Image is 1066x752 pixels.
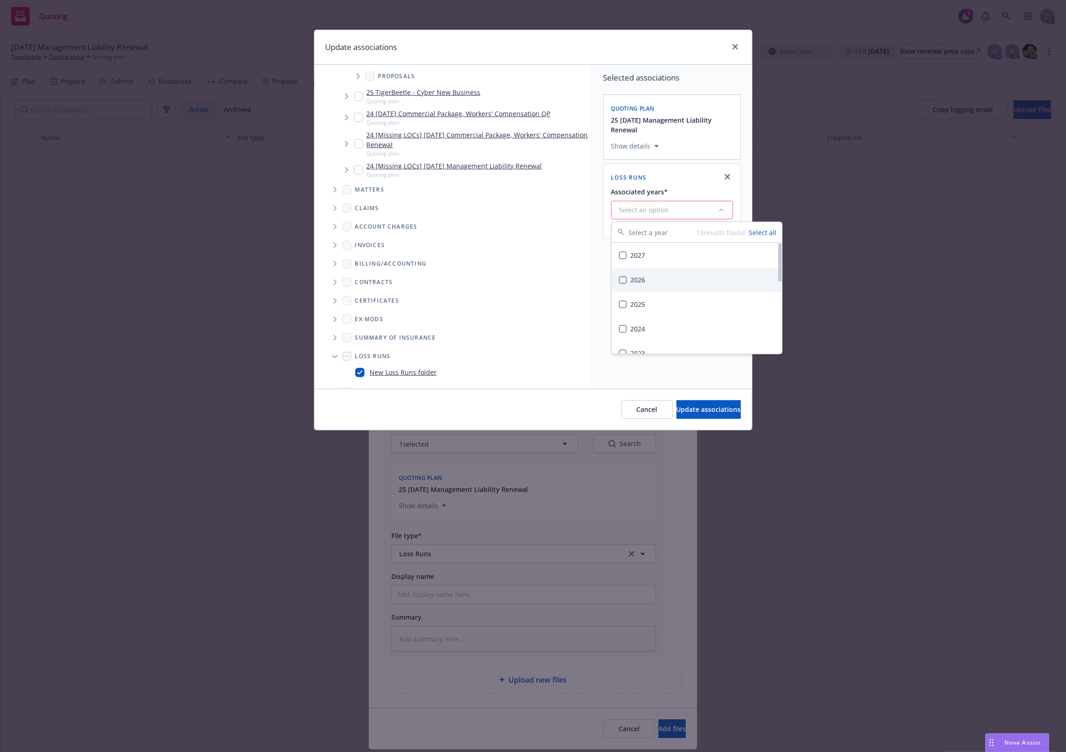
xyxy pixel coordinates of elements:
[730,41,741,52] a: close
[611,174,647,181] span: Loss Runs
[367,161,542,171] a: 24 [Missing LOCs] [DATE] Management Liability Renewal
[611,187,668,196] span: Associated years*
[378,74,415,79] span: Proposals
[355,280,393,285] span: Contracts
[612,267,782,292] div: 2026
[355,205,379,211] span: Claims
[722,171,733,182] a: close
[367,97,481,105] span: Quoting plan
[677,400,741,419] button: Update associations
[621,400,673,419] button: Cancel
[696,227,745,237] p: 13 results found
[611,105,655,112] span: Quoting plan
[367,171,542,179] span: Quoting plan
[612,243,782,354] div: Suggestions
[367,149,588,157] span: Quoting plan
[612,243,782,267] div: 2027
[355,335,436,341] span: Summary of insurance
[314,255,592,401] div: Folder Tree Example
[355,354,391,359] span: Loss Runs
[355,298,399,304] span: Certificates
[355,224,418,230] span: Account charges
[619,205,718,215] div: Select an option
[637,405,658,414] span: Cancel
[355,187,384,193] span: Matters
[677,405,741,414] span: Update associations
[355,317,383,322] span: Ex Mods
[326,41,397,53] h1: Update associations
[612,292,782,317] div: 2025
[355,242,385,248] span: Invoices
[985,733,1049,752] button: Nova Assist
[355,261,427,267] span: Billing/Accounting
[367,87,481,97] a: 25 TigerBeetle - Cyber New Business
[628,222,696,242] input: Select a year
[611,115,735,135] button: 25 [DATE] Management Liability Renewal
[603,72,741,83] span: Selected associations
[1005,739,1041,746] span: Nova Assist
[367,130,588,149] a: 24 [Missing LOCs] [DATE] Commercial Package, Workers' Compensation Renewal
[612,317,782,341] div: 2024
[367,109,551,118] a: 24 [DATE] Commercial Package, Workers' Compensation QP
[370,367,437,377] a: New Loss Runs folder
[608,141,663,152] button: Show details
[367,118,551,126] span: Quoting plan
[612,341,782,366] div: 2023
[749,227,777,237] button: Select all
[986,734,997,752] div: Drag to move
